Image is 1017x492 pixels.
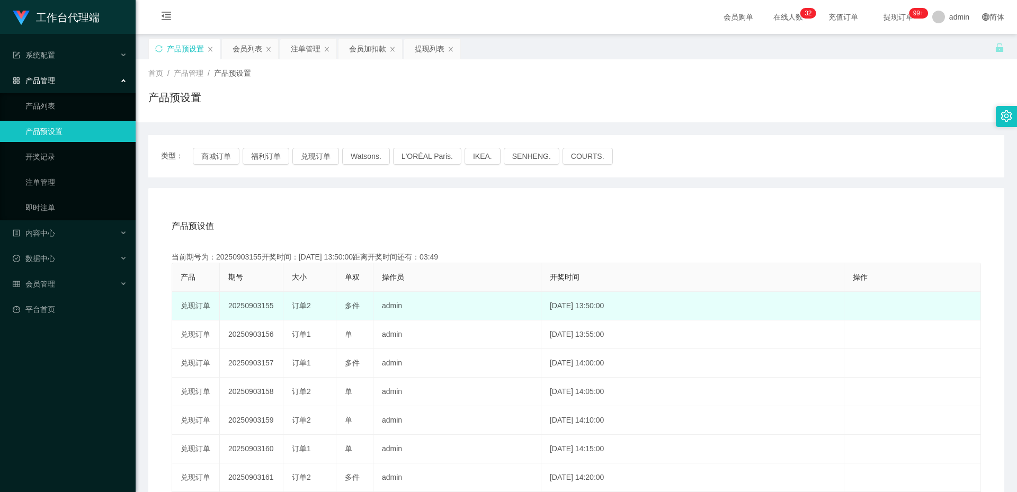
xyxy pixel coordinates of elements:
span: 开奖时间 [550,273,579,281]
div: 注单管理 [291,39,320,59]
span: 操作员 [382,273,404,281]
td: admin [373,463,541,492]
td: [DATE] 14:15:00 [541,435,844,463]
span: 操作 [853,273,868,281]
span: 多件 [345,301,360,310]
a: 产品列表 [25,95,127,117]
td: 兑现订单 [172,378,220,406]
td: admin [373,349,541,378]
a: 开奖记录 [25,146,127,167]
span: 订单2 [292,301,311,310]
span: 产品预设值 [172,220,214,232]
button: SENHENG. [504,148,559,165]
td: [DATE] 14:20:00 [541,463,844,492]
td: [DATE] 14:05:00 [541,378,844,406]
span: 多件 [345,359,360,367]
td: 兑现订单 [172,463,220,492]
h1: 工作台代理端 [36,1,100,34]
button: IKEA. [465,148,501,165]
span: 多件 [345,473,360,481]
span: 类型： [161,148,193,165]
button: 商城订单 [193,148,239,165]
i: 图标: global [982,13,989,21]
span: 产品 [181,273,195,281]
a: 工作台代理端 [13,13,100,21]
span: 单 [345,330,352,338]
span: 充值订单 [823,13,863,21]
i: 图标: close [389,46,396,52]
td: 兑现订单 [172,292,220,320]
div: 当前期号为：20250903155开奖时间：[DATE] 13:50:00距离开奖时间还有：03:49 [172,252,981,263]
span: 数据中心 [13,254,55,263]
span: 产品管理 [13,76,55,85]
td: 兑现订单 [172,406,220,435]
a: 即时注单 [25,197,127,218]
span: 订单1 [292,359,311,367]
span: 单 [345,387,352,396]
span: 会员管理 [13,280,55,288]
td: admin [373,292,541,320]
td: 兑现订单 [172,320,220,349]
button: L'ORÉAL Paris. [393,148,461,165]
td: admin [373,406,541,435]
div: 会员列表 [233,39,262,59]
td: [DATE] 13:50:00 [541,292,844,320]
td: 兑现订单 [172,349,220,378]
a: 注单管理 [25,172,127,193]
span: 单 [345,416,352,424]
span: 单双 [345,273,360,281]
sup: 32 [800,8,816,19]
span: 系统配置 [13,51,55,59]
td: 20250903159 [220,406,283,435]
td: 20250903160 [220,435,283,463]
td: [DATE] 14:00:00 [541,349,844,378]
td: 20250903161 [220,463,283,492]
i: 图标: table [13,280,20,288]
td: admin [373,378,541,406]
span: 订单1 [292,330,311,338]
i: 图标: sync [155,45,163,52]
span: 订单1 [292,444,311,453]
span: 内容中心 [13,229,55,237]
i: 图标: close [324,46,330,52]
a: 图标: dashboard平台首页 [13,299,127,320]
i: 图标: form [13,51,20,59]
i: 图标: check-circle-o [13,255,20,262]
span: 产品管理 [174,69,203,77]
span: 期号 [228,273,243,281]
a: 产品预设置 [25,121,127,142]
span: 在线人数 [768,13,808,21]
td: 20250903155 [220,292,283,320]
i: 图标: close [265,46,272,52]
div: 会员加扣款 [349,39,386,59]
td: admin [373,320,541,349]
td: [DATE] 14:10:00 [541,406,844,435]
span: 大小 [292,273,307,281]
td: [DATE] 13:55:00 [541,320,844,349]
i: 图标: close [207,46,213,52]
p: 3 [805,8,808,19]
span: 订单2 [292,387,311,396]
td: admin [373,435,541,463]
span: 产品预设置 [214,69,251,77]
td: 20250903158 [220,378,283,406]
span: / [167,69,169,77]
td: 20250903157 [220,349,283,378]
h1: 产品预设置 [148,90,201,105]
span: / [208,69,210,77]
button: 福利订单 [243,148,289,165]
p: 2 [808,8,812,19]
i: 图标: unlock [995,43,1004,52]
i: 图标: menu-fold [148,1,184,34]
i: 图标: appstore-o [13,77,20,84]
button: Watsons. [342,148,390,165]
span: 订单2 [292,416,311,424]
div: 提现列表 [415,39,444,59]
i: 图标: setting [1001,110,1012,122]
span: 单 [345,444,352,453]
button: COURTS. [563,148,613,165]
span: 提现订单 [878,13,918,21]
span: 首页 [148,69,163,77]
td: 兑现订单 [172,435,220,463]
div: 产品预设置 [167,39,204,59]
